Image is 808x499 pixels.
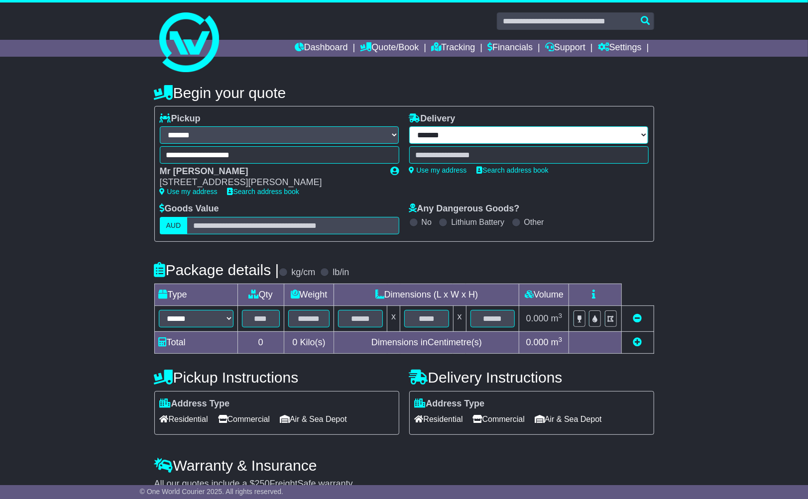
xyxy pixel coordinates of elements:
a: Financials [487,40,533,57]
span: © One World Courier 2025. All rights reserved. [140,488,284,496]
td: Qty [237,284,284,305]
span: Air & Sea Depot [280,411,347,427]
a: Support [545,40,585,57]
span: 250 [255,479,270,489]
div: Mr [PERSON_NAME] [160,166,381,177]
a: Tracking [431,40,475,57]
label: AUD [160,217,188,234]
a: Use my address [409,166,467,174]
a: Remove this item [633,313,642,323]
label: Other [524,217,544,227]
h4: Delivery Instructions [409,369,654,386]
div: [STREET_ADDRESS][PERSON_NAME] [160,177,381,188]
label: No [422,217,432,227]
span: Commercial [473,411,525,427]
label: Delivery [409,113,456,124]
td: Volume [519,284,569,305]
span: m [551,337,563,347]
a: Search address book [228,188,299,196]
td: Dimensions (L x W x H) [334,284,519,305]
label: Pickup [160,113,201,124]
label: Goods Value [160,203,219,214]
span: Commercial [218,411,270,427]
a: Add new item [633,337,642,347]
span: 0.000 [526,337,549,347]
label: lb/in [333,267,349,278]
label: kg/cm [291,267,315,278]
span: Residential [415,411,463,427]
h4: Pickup Instructions [154,369,399,386]
label: Any Dangerous Goods? [409,203,520,214]
a: Use my address [160,188,218,196]
div: All our quotes include a $ FreightSafe warranty. [154,479,654,490]
span: Residential [160,411,208,427]
label: Lithium Battery [451,217,504,227]
h4: Package details | [154,262,279,278]
td: Weight [284,284,334,305]
td: x [387,305,400,331]
span: Air & Sea Depot [535,411,602,427]
span: m [551,313,563,323]
h4: Warranty & Insurance [154,457,654,474]
sup: 3 [559,336,563,343]
a: Quote/Book [360,40,419,57]
td: 0 [237,331,284,353]
span: 0.000 [526,313,549,323]
h4: Begin your quote [154,85,654,101]
td: Kilo(s) [284,331,334,353]
label: Address Type [415,399,485,409]
a: Search address book [477,166,549,174]
td: Type [154,284,237,305]
label: Address Type [160,399,230,409]
td: x [453,305,466,331]
a: Settings [598,40,642,57]
td: Total [154,331,237,353]
span: 0 [292,337,297,347]
sup: 3 [559,312,563,319]
a: Dashboard [295,40,348,57]
td: Dimensions in Centimetre(s) [334,331,519,353]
